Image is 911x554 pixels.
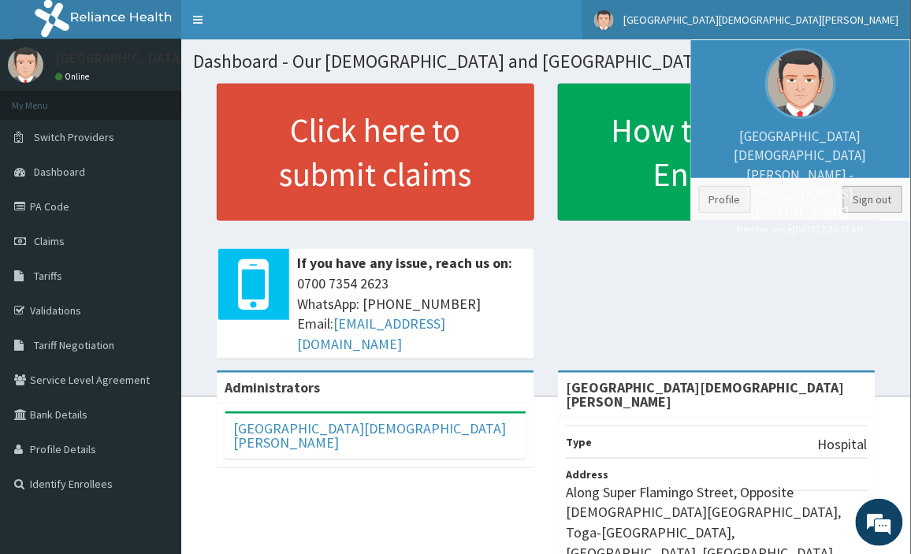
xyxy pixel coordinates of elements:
strong: [GEOGRAPHIC_DATA][DEMOGRAPHIC_DATA][PERSON_NAME] [566,378,845,411]
a: Sign out [843,186,902,213]
p: [GEOGRAPHIC_DATA][DEMOGRAPHIC_DATA][PERSON_NAME] - [EMAIL_ADDRESS][DOMAIN_NAME] [699,127,902,236]
a: [GEOGRAPHIC_DATA][DEMOGRAPHIC_DATA][PERSON_NAME] [233,419,506,452]
img: User Image [765,48,836,119]
a: How to Identify Enrollees [558,84,876,221]
span: Switch Providers [34,130,114,144]
img: User Image [594,10,614,30]
h1: Dashboard - Our [DEMOGRAPHIC_DATA] and [GEOGRAPHIC_DATA][PERSON_NAME] [193,51,899,72]
small: Member since [DATE] 2:20:17 AM [699,222,902,236]
span: Tariffs [34,269,62,283]
span: [GEOGRAPHIC_DATA][DEMOGRAPHIC_DATA][PERSON_NAME] [623,13,899,27]
p: [GEOGRAPHIC_DATA][DEMOGRAPHIC_DATA][PERSON_NAME] [55,51,428,65]
b: Type [566,435,592,449]
img: User Image [8,47,43,83]
a: Click here to submit claims [217,84,534,221]
a: Profile [699,186,751,213]
b: If you have any issue, reach us on: [297,254,512,272]
a: [EMAIL_ADDRESS][DOMAIN_NAME] [297,314,445,353]
span: 0700 7354 2623 WhatsApp: [PHONE_NUMBER] Email: [297,273,526,355]
a: Online [55,71,93,82]
b: Administrators [225,378,320,396]
b: Address [566,467,608,481]
span: Claims [34,234,65,248]
p: Hospital [818,434,868,455]
span: Dashboard [34,165,85,179]
span: Tariff Negotiation [34,338,114,352]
